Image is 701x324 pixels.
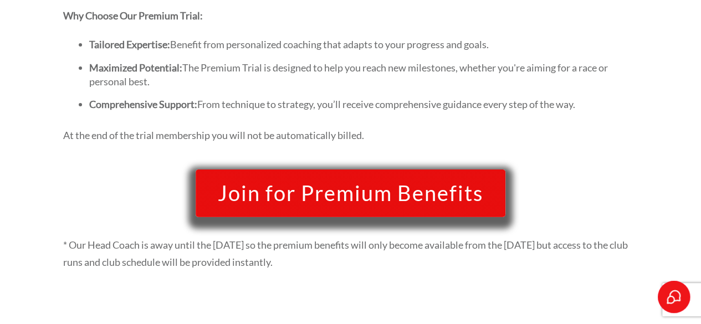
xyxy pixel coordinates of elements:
strong: Comprehensive Support: [89,98,197,110]
li: From technique to strategy, you’ll receive comprehensive guidance every step of the way. [89,97,638,120]
a: Join for Premium Benefits [196,169,505,217]
li: The Premium Trial is designed to help you reach new milestones, whether you're aiming for a race ... [89,61,638,97]
li: Benefit from personalized coaching that adapts to your progress and goals. [89,38,638,60]
strong: Maximized Potential: [89,61,182,74]
strong: Why Choose Our Premium Trial: [63,9,203,22]
p: At the end of the trial membership you will not be automatically billed. [63,127,638,158]
strong: Tailored Expertise: [89,38,170,50]
p: * Our Head Coach is away until the [DATE] so the premium benefits will only become available from... [63,229,638,285]
span: Join for Premium Benefits [218,182,483,205]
